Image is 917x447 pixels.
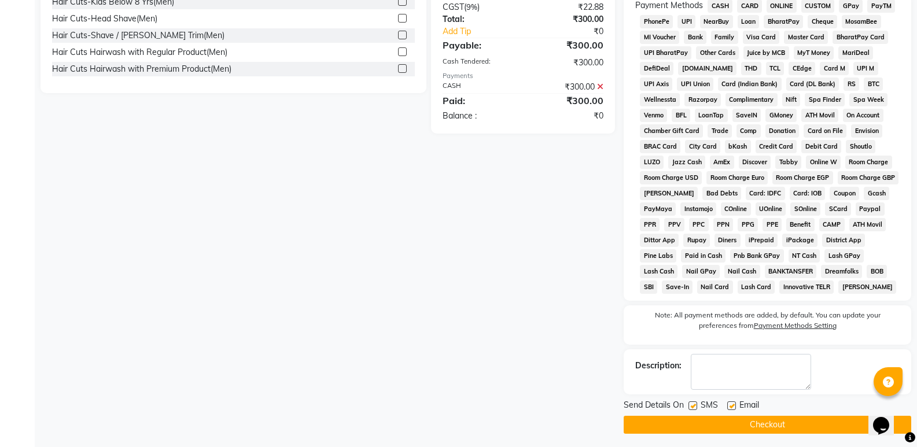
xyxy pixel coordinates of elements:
[739,156,771,169] span: Discover
[843,109,883,122] span: On Account
[743,31,780,44] span: Visa Card
[730,249,784,263] span: Pnb Bank GPay
[833,31,888,44] span: BharatPay Card
[745,234,778,247] span: iPrepaid
[640,234,679,247] span: Dittor App
[677,77,713,91] span: UPI Union
[790,202,820,216] span: SOnline
[868,401,905,435] iframe: chat widget
[640,77,672,91] span: UPI Axis
[695,109,728,122] span: LoanTap
[664,218,684,231] span: PPV
[640,140,680,153] span: BRAC Card
[434,1,523,13] div: ( )
[672,109,690,122] span: BFL
[746,187,785,200] span: Card: IDFC
[702,187,741,200] span: Bad Debts
[523,110,612,122] div: ₹0
[821,265,862,278] span: Dreamfolks
[763,218,782,231] span: PPE
[825,202,851,216] span: SCard
[640,93,680,106] span: Wellnessta
[790,187,826,200] span: Card: IOB
[838,171,899,184] span: Room Charge GBP
[640,249,676,263] span: Pine Labs
[725,140,751,153] span: bKash
[640,109,667,122] span: Venmo
[851,124,882,138] span: Envision
[640,218,660,231] span: PPR
[864,187,889,200] span: Gcash
[523,1,612,13] div: ₹22.88
[640,46,691,60] span: UPI BharatPay
[710,156,734,169] span: AmEx
[736,124,761,138] span: Comp
[696,46,739,60] span: Other Cards
[786,77,839,91] span: Card (DL Bank)
[538,25,612,38] div: ₹0
[779,280,834,294] span: Innovative TELR
[838,280,896,294] span: [PERSON_NAME]
[434,13,523,25] div: Total:
[820,62,849,75] span: Card M
[52,63,231,75] div: Hair Cuts Hairwash with Premium Product(Men)
[52,46,227,58] div: Hair Cuts Hairwash with Regular Product(Men)
[782,234,817,247] span: iPackage
[685,140,720,153] span: City Card
[789,249,820,263] span: NT Cash
[806,156,841,169] span: Online W
[713,218,734,231] span: PPN
[726,93,778,106] span: Complimentary
[789,62,815,75] span: CEdge
[434,110,523,122] div: Balance :
[523,94,612,108] div: ₹300.00
[853,62,878,75] span: UPI M
[689,218,709,231] span: PPC
[822,234,865,247] span: District App
[434,25,538,38] a: Add Tip
[824,249,864,263] span: Lash GPay
[678,62,736,75] span: [DOMAIN_NAME]
[844,77,859,91] span: RS
[640,265,677,278] span: Lash Cash
[684,31,706,44] span: Bank
[805,93,845,106] span: Spa Finder
[738,280,775,294] span: Lash Card
[715,234,741,247] span: Diners
[682,265,720,278] span: Nail GPay
[794,46,834,60] span: MyT Money
[640,280,657,294] span: SBI
[846,140,875,153] span: Shoutlo
[640,124,703,138] span: Chamber Gift Card
[700,15,733,28] span: NearBuy
[743,46,789,60] span: Juice by MCB
[624,399,684,413] span: Send Details On
[754,320,837,331] label: Payment Methods Setting
[434,57,523,69] div: Cash Tendered:
[718,77,782,91] span: Card (Indian Bank)
[523,13,612,25] div: ₹300.00
[443,2,464,12] span: CGST
[684,93,721,106] span: Razorpay
[677,15,695,28] span: UPI
[801,140,841,153] span: Debit Card
[701,399,718,413] span: SMS
[808,15,837,28] span: Cheque
[804,124,846,138] span: Card on File
[52,29,224,42] div: Hair Cuts-Shave / [PERSON_NAME] Trim(Men)
[856,202,885,216] span: Paypal
[765,124,800,138] span: Donation
[434,38,523,52] div: Payable:
[772,171,833,184] span: Room Charge EGP
[864,77,883,91] span: BTC
[640,187,698,200] span: [PERSON_NAME]
[434,81,523,93] div: CASH
[764,15,803,28] span: BharatPay
[52,13,157,25] div: Hair Cuts-Head Shave(Men)
[708,124,732,138] span: Trade
[784,31,828,44] span: Master Card
[443,71,603,81] div: Payments
[732,109,761,122] span: SaveIN
[845,156,892,169] span: Room Charge
[741,62,761,75] span: THD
